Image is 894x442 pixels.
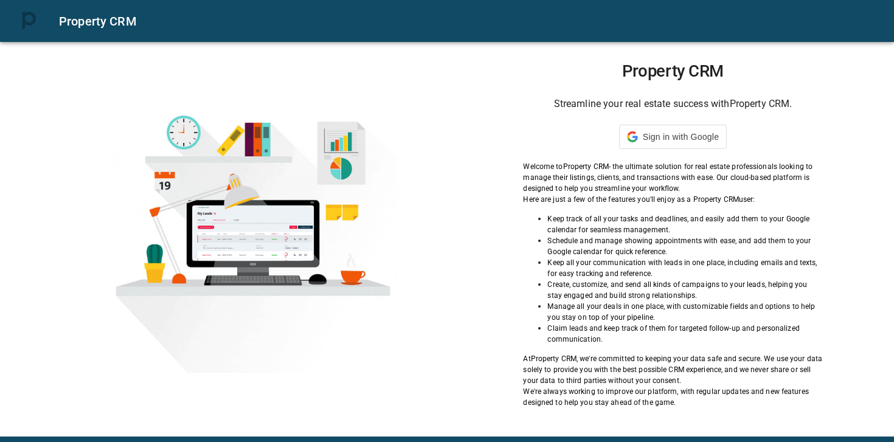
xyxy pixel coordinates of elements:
[523,61,822,81] h1: Property CRM
[59,12,879,31] div: Property CRM
[547,301,822,323] p: Manage all your deals in one place, with customizable fields and options to help you stay on top ...
[523,161,822,194] p: Welcome to Property CRM - the ultimate solution for real estate professionals looking to manage t...
[523,194,822,205] p: Here are just a few of the features you'll enjoy as a Property CRM user:
[547,235,822,257] p: Schedule and manage showing appointments with ease, and add them to your Google calendar for quic...
[523,353,822,386] p: At Property CRM , we're committed to keeping your data safe and secure. We use your data solely t...
[523,95,822,112] h6: Streamline your real estate success with Property CRM .
[547,257,822,279] p: Keep all your communication with leads in one place, including emails and texts, for easy trackin...
[547,279,822,301] p: Create, customize, and send all kinds of campaigns to your leads, helping you stay engaged and bu...
[643,132,719,142] span: Sign in with Google
[547,323,822,345] p: Claim leads and keep track of them for targeted follow-up and personalized communication.
[547,213,822,235] p: Keep track of all your tasks and deadlines, and easily add them to your Google calendar for seaml...
[619,125,727,149] div: Sign in with Google
[523,386,822,408] p: We're always working to improve our platform, with regular updates and new features designed to h...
